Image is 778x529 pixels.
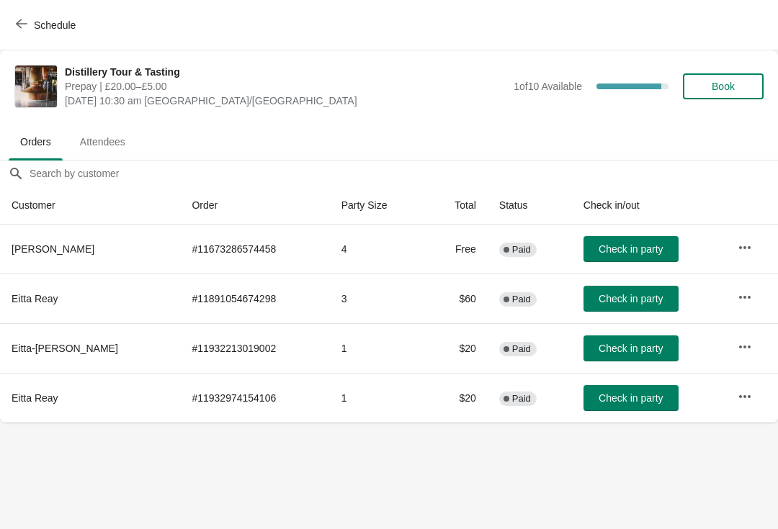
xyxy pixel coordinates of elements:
td: # 11673286574458 [180,225,329,273]
span: [PERSON_NAME] [12,243,94,255]
td: # 11932213019002 [180,323,329,373]
span: 1 of 10 Available [514,81,582,92]
span: Orders [9,129,63,155]
th: Total [426,186,488,225]
td: $20 [426,323,488,373]
td: 1 [330,373,426,422]
td: 4 [330,225,426,273]
td: $60 [426,273,488,323]
span: Distillery Tour & Tasting [65,65,506,79]
th: Status [488,186,572,225]
th: Order [180,186,329,225]
th: Check in/out [572,186,726,225]
span: Schedule [34,19,76,31]
button: Schedule [7,12,87,38]
input: Search by customer [29,160,778,186]
td: # 11932974154106 [180,373,329,422]
span: Eitta Reay [12,293,58,304]
td: 1 [330,323,426,373]
span: Check in party [599,293,663,304]
span: Paid [512,244,531,256]
button: Check in party [583,286,679,312]
span: Check in party [599,343,663,354]
button: Check in party [583,236,679,262]
button: Check in party [583,385,679,411]
span: Eitta Reay [12,392,58,404]
span: Paid [512,393,531,404]
span: Check in party [599,392,663,404]
button: Check in party [583,335,679,361]
th: Party Size [330,186,426,225]
td: 3 [330,273,426,323]
span: Check in party [599,243,663,255]
span: Paid [512,294,531,305]
span: Eitta-[PERSON_NAME] [12,343,118,354]
span: Paid [512,343,531,355]
span: Book [712,81,735,92]
span: [DATE] 10:30 am [GEOGRAPHIC_DATA]/[GEOGRAPHIC_DATA] [65,94,506,108]
span: Attendees [68,129,137,155]
td: Free [426,225,488,273]
span: Prepay | £20.00–£5.00 [65,79,506,94]
button: Book [683,73,764,99]
td: $20 [426,373,488,422]
td: # 11891054674298 [180,273,329,323]
img: Distillery Tour & Tasting [15,65,57,107]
